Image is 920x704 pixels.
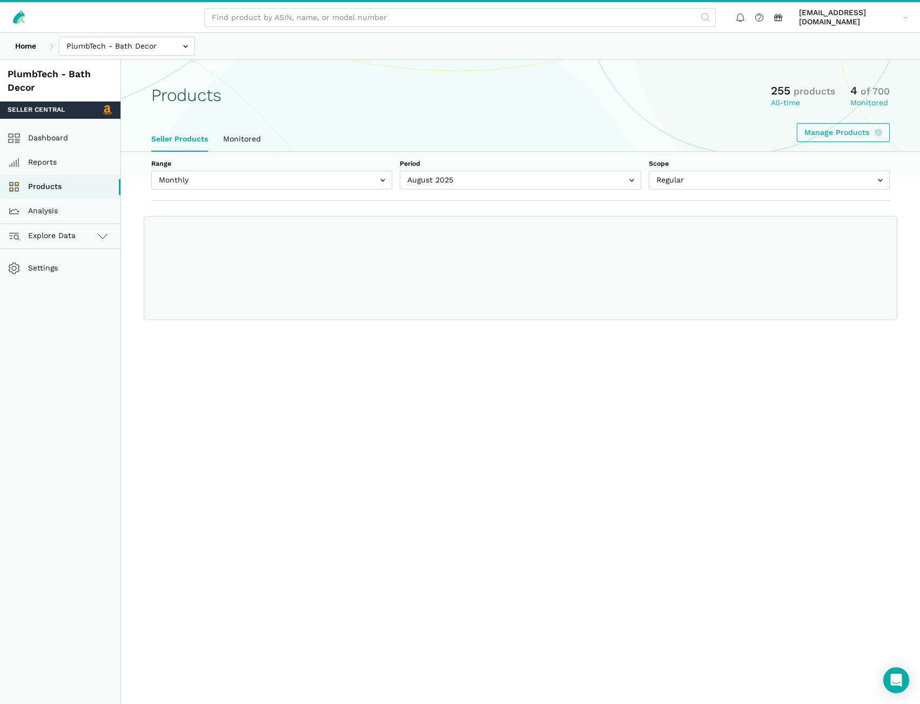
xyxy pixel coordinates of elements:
input: PlumbTech - Bath Decor [59,37,195,56]
div: PlumbTech - Bath Decor [8,67,113,94]
span: 4 [850,84,857,97]
div: All-time [771,98,835,108]
label: Range [151,159,392,169]
span: Seller Central [8,105,65,115]
span: Explore Data [11,229,76,242]
h1: Products [151,86,221,105]
a: Seller Products [144,127,216,152]
a: [EMAIL_ADDRESS][DOMAIN_NAME] [795,6,912,29]
span: 255 [771,84,790,97]
div: Open Intercom Messenger [883,667,909,693]
input: August 2025 [400,171,641,189]
input: Find product by ASIN, name, or model number [204,8,716,27]
div: Monitored [850,98,890,108]
input: Monthly [151,171,392,189]
a: Home [8,37,44,56]
label: Scope [649,159,890,169]
input: Regular [649,171,890,189]
span: products [794,86,835,97]
span: [EMAIL_ADDRESS][DOMAIN_NAME] [799,8,899,27]
a: Manage Products [797,123,890,142]
span: of 700 [861,86,890,97]
a: Monitored [216,127,268,152]
label: Period [400,159,641,169]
